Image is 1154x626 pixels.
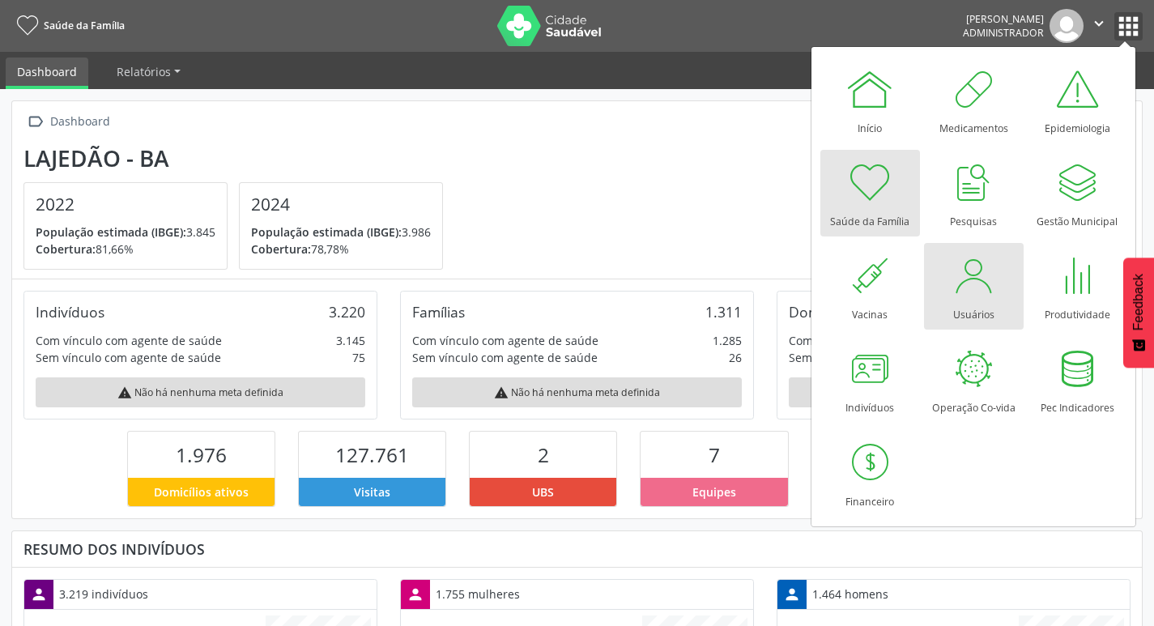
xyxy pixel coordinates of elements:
[36,349,221,366] div: Sem vínculo com agente de saúde
[705,303,742,321] div: 1.311
[789,377,1118,407] div: Não há nenhuma meta definida
[44,19,125,32] span: Saúde da Família
[729,349,742,366] div: 26
[251,194,431,215] h4: 2024
[6,57,88,89] a: Dashboard
[532,483,554,500] span: UBS
[820,150,920,236] a: Saúde da Família
[820,430,920,517] a: Financeiro
[783,586,801,603] i: person
[713,332,742,349] div: 1.285
[924,57,1024,143] a: Medicamentos
[924,243,1024,330] a: Usuários
[251,241,431,258] p: 78,78%
[1028,150,1127,236] a: Gestão Municipal
[430,580,526,608] div: 1.755 mulheres
[924,150,1024,236] a: Pesquisas
[820,336,920,423] a: Indivíduos
[117,64,171,79] span: Relatórios
[251,224,402,240] span: População estimada (IBGE):
[1028,336,1127,423] a: Pec Indicadores
[47,110,113,134] div: Dashboard
[1028,243,1127,330] a: Produtividade
[789,303,856,321] div: Domicílios
[1123,258,1154,368] button: Feedback - Mostrar pesquisa
[36,224,186,240] span: População estimada (IBGE):
[336,332,365,349] div: 3.145
[11,12,125,39] a: Saúde da Família
[412,349,598,366] div: Sem vínculo com agente de saúde
[789,332,975,349] div: Com vínculo com agente de saúde
[412,303,465,321] div: Famílias
[963,12,1044,26] div: [PERSON_NAME]
[154,483,249,500] span: Domicílios ativos
[36,224,215,241] p: 3.845
[1084,9,1114,43] button: 
[23,145,454,172] div: Lajedão - BA
[176,441,227,468] span: 1.976
[412,377,742,407] div: Não há nenhuma meta definida
[1114,12,1143,40] button: apps
[23,540,1131,558] div: Resumo dos indivíduos
[412,332,598,349] div: Com vínculo com agente de saúde
[36,303,104,321] div: Indivíduos
[1090,15,1108,32] i: 
[494,385,509,400] i: warning
[352,349,365,366] div: 75
[23,110,113,134] a:  Dashboard
[329,303,365,321] div: 3.220
[36,332,222,349] div: Com vínculo com agente de saúde
[924,336,1024,423] a: Operação Co-vida
[407,586,424,603] i: person
[117,385,132,400] i: warning
[820,57,920,143] a: Início
[538,441,549,468] span: 2
[963,26,1044,40] span: Administrador
[105,57,192,86] a: Relatórios
[23,110,47,134] i: 
[36,241,215,258] p: 81,66%
[1028,57,1127,143] a: Epidemiologia
[692,483,736,500] span: Equipes
[1131,274,1146,330] span: Feedback
[709,441,720,468] span: 7
[36,377,365,407] div: Não há nenhuma meta definida
[354,483,390,500] span: Visitas
[1050,9,1084,43] img: img
[789,349,974,366] div: Sem vínculo com agente de saúde
[251,224,431,241] p: 3.986
[820,243,920,330] a: Vacinas
[807,580,894,608] div: 1.464 homens
[251,241,311,257] span: Cobertura:
[36,194,215,215] h4: 2022
[53,580,154,608] div: 3.219 indivíduos
[335,441,409,468] span: 127.761
[36,241,96,257] span: Cobertura:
